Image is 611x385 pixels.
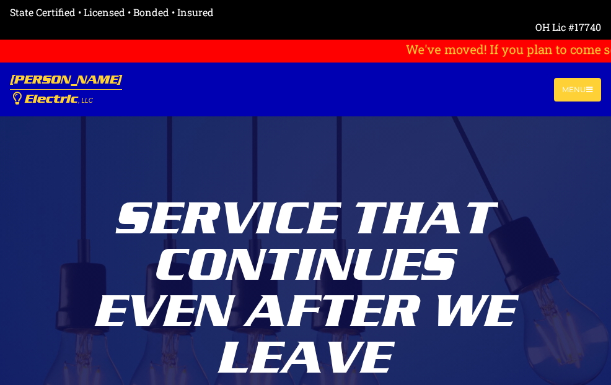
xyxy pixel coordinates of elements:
span: , LLC [78,97,93,104]
div: OH Lic #17740 [10,20,601,35]
button: Toggle navigation [554,78,601,102]
a: [PERSON_NAME] Electric, LLC [10,67,122,111]
div: State Certified • Licensed • Bonded • Insured [10,5,601,20]
div: Service That Continues Even After We Leave [92,186,519,381]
